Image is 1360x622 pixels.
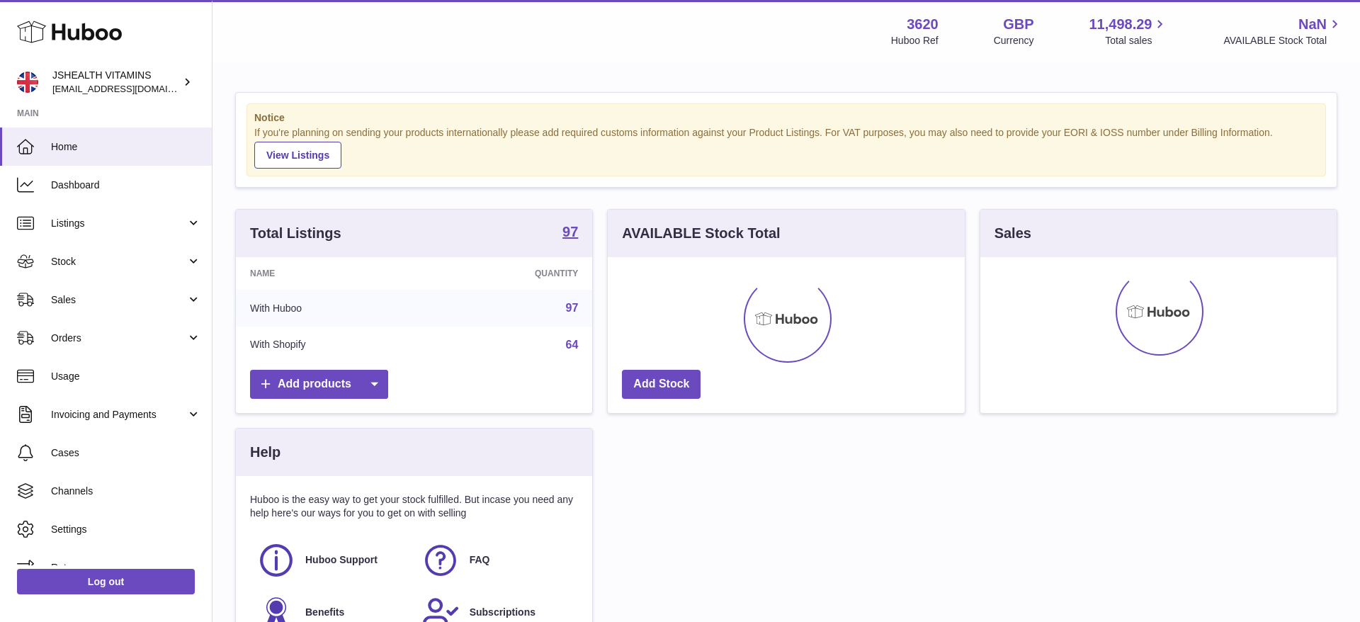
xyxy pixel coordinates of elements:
[51,485,201,498] span: Channels
[1105,34,1168,47] span: Total sales
[562,225,578,242] a: 97
[1298,15,1327,34] span: NaN
[17,569,195,594] a: Log out
[566,339,579,351] a: 64
[51,293,186,307] span: Sales
[428,257,592,290] th: Quantity
[17,72,38,93] img: internalAdmin-3620@internal.huboo.com
[1223,15,1343,47] a: NaN AVAILABLE Stock Total
[994,34,1034,47] div: Currency
[470,553,490,567] span: FAQ
[51,140,201,154] span: Home
[51,446,201,460] span: Cases
[250,370,388,399] a: Add products
[254,111,1318,125] strong: Notice
[562,225,578,239] strong: 97
[566,302,579,314] a: 97
[1223,34,1343,47] span: AVAILABLE Stock Total
[250,224,341,243] h3: Total Listings
[305,606,344,619] span: Benefits
[994,224,1031,243] h3: Sales
[250,443,280,462] h3: Help
[254,126,1318,169] div: If you're planning on sending your products internationally please add required customs informati...
[51,561,201,575] span: Returns
[236,290,428,327] td: With Huboo
[236,327,428,363] td: With Shopify
[1089,15,1152,34] span: 11,498.29
[52,69,180,96] div: JSHEALTH VITAMINS
[250,493,578,520] p: Huboo is the easy way to get your stock fulfilled. But incase you need any help here's our ways f...
[51,332,186,345] span: Orders
[1089,15,1168,47] a: 11,498.29 Total sales
[1003,15,1033,34] strong: GBP
[51,217,186,230] span: Listings
[51,408,186,422] span: Invoicing and Payments
[51,255,186,268] span: Stock
[891,34,939,47] div: Huboo Ref
[51,523,201,536] span: Settings
[52,83,208,94] span: [EMAIL_ADDRESS][DOMAIN_NAME]
[421,541,572,579] a: FAQ
[622,370,701,399] a: Add Stock
[51,179,201,192] span: Dashboard
[622,224,780,243] h3: AVAILABLE Stock Total
[51,370,201,383] span: Usage
[254,142,341,169] a: View Listings
[257,541,407,579] a: Huboo Support
[907,15,939,34] strong: 3620
[236,257,428,290] th: Name
[305,553,378,567] span: Huboo Support
[470,606,535,619] span: Subscriptions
